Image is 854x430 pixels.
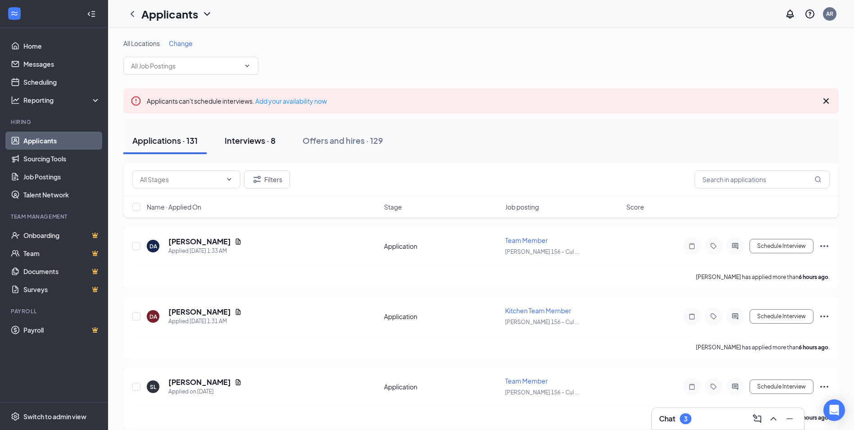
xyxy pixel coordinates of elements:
span: Job posting [505,202,539,211]
h1: Applicants [141,6,198,22]
a: Add your availability now [255,97,327,105]
svg: Minimize [784,413,795,424]
div: Team Management [11,213,99,220]
span: Stage [384,202,402,211]
button: Filter Filters [244,170,290,188]
span: [PERSON_NAME] 156 – Cul ... [505,319,579,325]
svg: Tag [708,383,719,390]
svg: ComposeMessage [752,413,763,424]
button: ComposeMessage [750,412,764,426]
span: Change [169,39,193,47]
div: Application [384,242,500,251]
div: Open Intercom Messenger [823,399,845,421]
svg: Notifications [785,9,795,19]
svg: Document [235,308,242,316]
div: DA [149,242,157,250]
svg: Note [687,313,697,320]
svg: Ellipses [819,241,830,252]
h5: [PERSON_NAME] [168,237,231,247]
svg: Document [235,238,242,245]
a: Applicants [23,132,100,150]
a: Job Postings [23,168,100,186]
svg: ChevronDown [202,9,212,19]
span: Name · Applied On [147,202,201,211]
svg: ChevronLeft [127,9,138,19]
b: 6 hours ago [799,274,828,280]
a: SurveysCrown [23,280,100,298]
svg: Error [131,96,141,106]
input: Search in applications [695,170,830,188]
div: AR [826,10,833,18]
h5: [PERSON_NAME] [168,307,231,317]
div: Applied on [DATE] [168,387,242,396]
div: Switch to admin view [23,412,86,421]
input: All Job Postings [131,61,240,71]
svg: Analysis [11,96,20,105]
svg: Settings [11,412,20,421]
svg: ActiveChat [730,313,741,320]
div: SL [150,383,156,391]
svg: ActiveChat [730,383,741,390]
span: Team Member [505,236,548,244]
svg: Tag [708,313,719,320]
svg: Collapse [87,9,96,18]
svg: MagnifyingGlass [814,176,822,183]
a: Messages [23,55,100,73]
svg: Ellipses [819,311,830,322]
span: Kitchen Team Member [505,306,571,315]
div: Applications · 131 [132,135,198,146]
button: Schedule Interview [750,309,813,324]
svg: ChevronDown [226,176,233,183]
div: Interviews · 8 [225,135,276,146]
svg: Ellipses [819,381,830,392]
h3: Chat [659,414,675,424]
span: Team Member [505,377,548,385]
button: ChevronUp [766,412,781,426]
div: DA [149,313,157,320]
svg: ChevronUp [768,413,779,424]
div: 3 [684,415,687,423]
a: TeamCrown [23,244,100,262]
b: 12 hours ago [795,414,828,421]
p: [PERSON_NAME] has applied more than . [696,273,830,281]
svg: Note [687,383,697,390]
span: [PERSON_NAME] 156 – Cul ... [505,248,579,255]
h5: [PERSON_NAME] [168,377,231,387]
div: Reporting [23,96,101,105]
div: Applied [DATE] 1:31 AM [168,317,242,326]
svg: QuestionInfo [804,9,815,19]
a: DocumentsCrown [23,262,100,280]
svg: Tag [708,242,719,250]
span: All Locations [123,39,160,47]
button: Schedule Interview [750,380,813,394]
svg: ChevronDown [244,62,251,69]
button: Schedule Interview [750,239,813,253]
b: 6 hours ago [799,344,828,351]
svg: Cross [821,96,831,106]
span: [PERSON_NAME] 156 – Cul ... [505,389,579,396]
svg: Document [235,379,242,386]
input: All Stages [140,174,222,184]
a: Scheduling [23,73,100,91]
a: Home [23,37,100,55]
div: Application [384,382,500,391]
svg: Note [687,242,697,250]
svg: WorkstreamLogo [10,9,19,18]
svg: ActiveChat [730,242,741,250]
a: PayrollCrown [23,321,100,339]
div: Application [384,312,500,321]
a: Talent Network [23,186,100,204]
div: Payroll [11,307,99,315]
span: Score [626,202,644,211]
svg: Filter [252,174,262,185]
a: Sourcing Tools [23,150,100,168]
span: Applicants can't schedule interviews. [147,97,327,105]
div: Offers and hires · 129 [303,135,383,146]
div: Applied [DATE] 1:33 AM [168,247,242,256]
p: [PERSON_NAME] has applied more than . [696,343,830,351]
a: OnboardingCrown [23,226,100,244]
div: Hiring [11,118,99,126]
button: Minimize [782,412,797,426]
